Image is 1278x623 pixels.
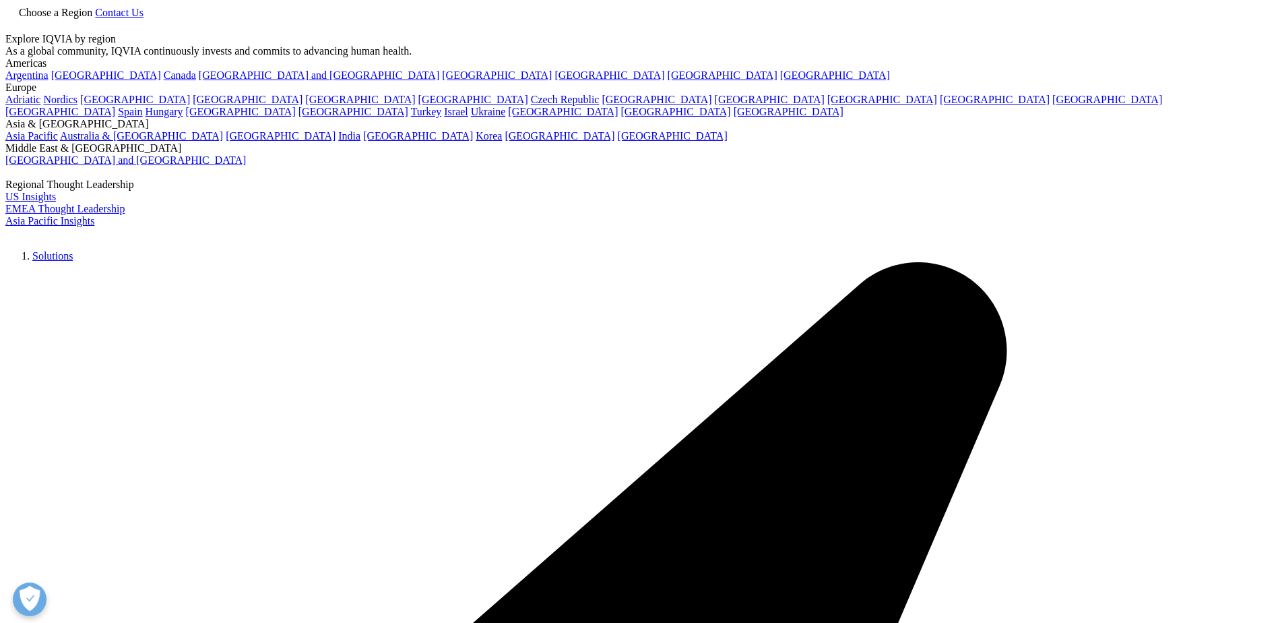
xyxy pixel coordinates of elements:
div: As a global community, IQVIA continuously invests and commits to advancing human health. [5,45,1273,57]
a: Asia Pacific Insights [5,215,94,227]
a: [GEOGRAPHIC_DATA] [193,94,302,105]
div: Asia & [GEOGRAPHIC_DATA] [5,118,1273,130]
a: [GEOGRAPHIC_DATA] [186,106,296,117]
span: Choose a Region [19,7,92,18]
a: Spain [118,106,142,117]
a: [GEOGRAPHIC_DATA] [734,106,843,117]
a: Asia Pacific [5,130,58,142]
a: [GEOGRAPHIC_DATA] [505,130,614,142]
a: [GEOGRAPHIC_DATA] [298,106,408,117]
div: Middle East & [GEOGRAPHIC_DATA] [5,142,1273,154]
a: [GEOGRAPHIC_DATA] [1052,94,1162,105]
a: Turkey [411,106,442,117]
a: [GEOGRAPHIC_DATA] [5,106,115,117]
a: [GEOGRAPHIC_DATA] [418,94,528,105]
a: [GEOGRAPHIC_DATA] [363,130,473,142]
a: [GEOGRAPHIC_DATA] and [GEOGRAPHIC_DATA] [5,154,246,166]
a: Solutions [32,250,73,262]
a: [GEOGRAPHIC_DATA] [80,94,190,105]
div: Europe [5,82,1273,94]
a: Adriatic [5,94,40,105]
div: Regional Thought Leadership [5,179,1273,191]
a: Czech Republic [531,94,600,105]
div: Americas [5,57,1273,69]
a: [GEOGRAPHIC_DATA] [226,130,336,142]
a: [GEOGRAPHIC_DATA] [618,130,728,142]
a: [GEOGRAPHIC_DATA] [620,106,730,117]
a: US Insights [5,191,56,202]
a: Australia & [GEOGRAPHIC_DATA] [60,130,223,142]
a: Nordics [43,94,77,105]
a: [GEOGRAPHIC_DATA] [602,94,711,105]
a: Ukraine [471,106,506,117]
a: [GEOGRAPHIC_DATA] [715,94,825,105]
a: Contact Us [95,7,143,18]
a: [GEOGRAPHIC_DATA] [827,94,937,105]
a: Hungary [146,106,183,117]
a: [GEOGRAPHIC_DATA] [51,69,161,81]
a: [GEOGRAPHIC_DATA] [668,69,777,81]
a: India [338,130,360,142]
a: Korea [476,130,502,142]
a: [GEOGRAPHIC_DATA] [940,94,1050,105]
a: Israel [444,106,468,117]
a: [GEOGRAPHIC_DATA] [508,106,618,117]
button: Ouvrir le centre de préférences [13,583,46,616]
a: Argentina [5,69,49,81]
a: [GEOGRAPHIC_DATA] [305,94,415,105]
a: [GEOGRAPHIC_DATA] [554,69,664,81]
a: [GEOGRAPHIC_DATA] [780,69,890,81]
a: Canada [164,69,196,81]
div: Explore IQVIA by region [5,33,1273,45]
a: [GEOGRAPHIC_DATA] and [GEOGRAPHIC_DATA] [199,69,439,81]
a: EMEA Thought Leadership [5,203,125,214]
a: [GEOGRAPHIC_DATA] [442,69,552,81]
